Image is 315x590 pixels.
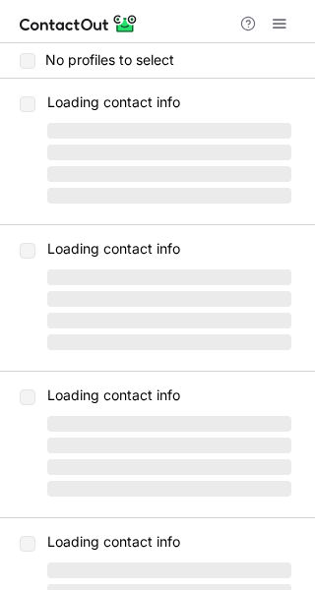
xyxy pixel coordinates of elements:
[47,188,291,204] span: ‌
[47,94,291,110] p: Loading contact info
[47,313,291,328] span: ‌
[47,481,291,497] span: ‌
[47,166,291,182] span: ‌
[47,438,291,453] span: ‌
[47,334,291,350] span: ‌
[47,562,291,578] span: ‌
[47,291,291,307] span: ‌
[47,241,291,257] p: Loading contact info
[47,387,291,403] p: Loading contact info
[47,534,291,550] p: Loading contact info
[47,459,291,475] span: ‌
[20,12,138,35] img: ContactOut v5.3.10
[47,269,291,285] span: ‌
[47,416,291,432] span: ‌
[47,145,291,160] span: ‌
[47,123,291,139] span: ‌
